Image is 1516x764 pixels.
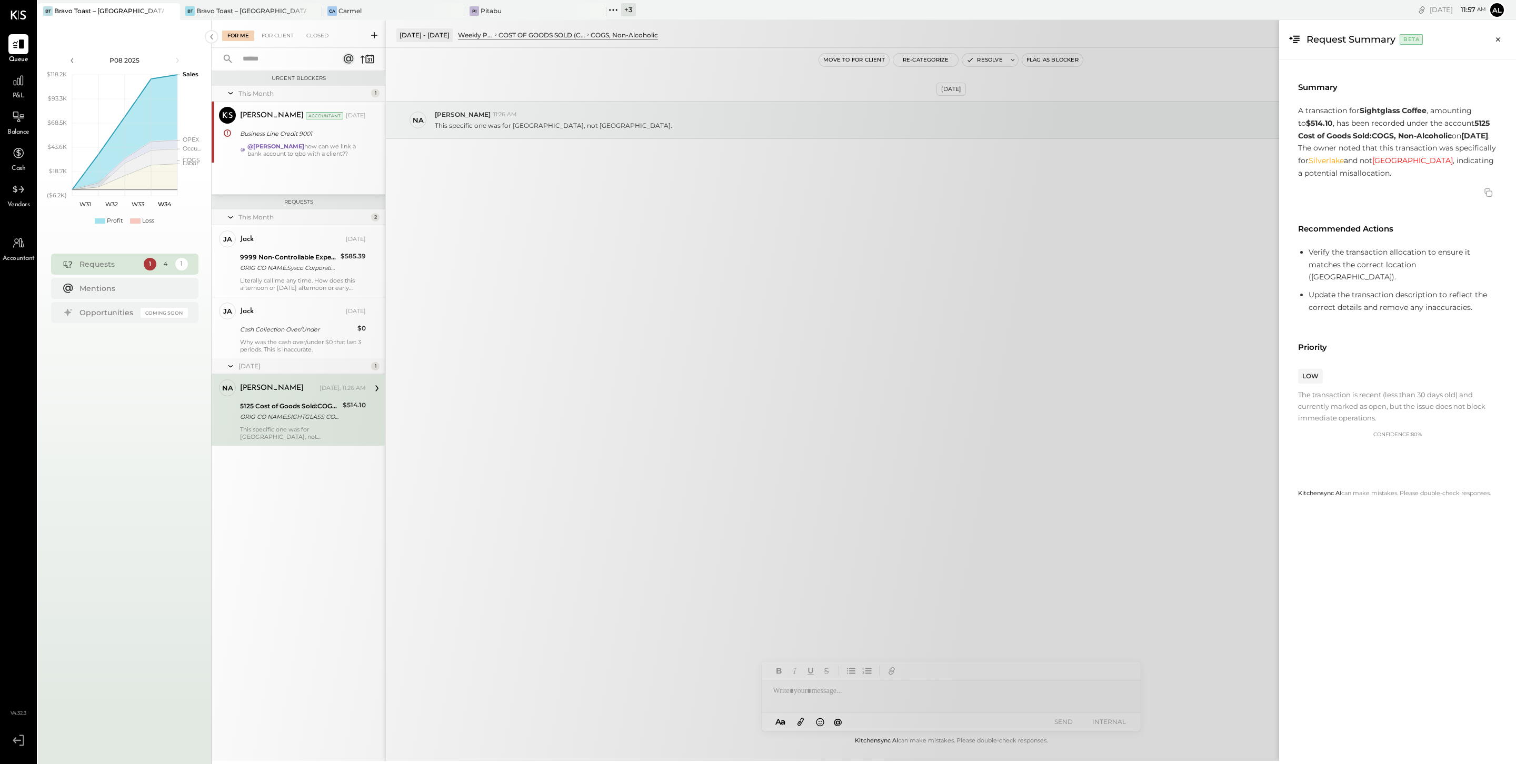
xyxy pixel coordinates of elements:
[49,167,67,175] text: $18.7K
[183,145,201,152] text: Occu...
[1417,4,1427,15] div: copy link
[142,217,154,225] div: Loss
[183,159,198,167] text: Labor
[1298,389,1497,424] span: The transaction is recent (less than 30 days old) and currently marked as open, but the issue doe...
[1298,430,1497,439] div: Confidence: 80 %
[3,254,35,264] span: Accountant
[7,200,30,210] span: Vendors
[185,6,195,16] div: BT
[1298,489,1341,497] b: Kitchensync AI
[175,258,188,270] div: 1
[1,71,36,101] a: P&L
[470,6,479,16] div: Pi
[79,283,183,294] div: Mentions
[1,143,36,174] a: Cash
[1298,338,1497,356] h4: Priority
[1489,2,1505,18] button: Al
[1489,30,1508,49] button: Close panel
[47,119,67,126] text: $68.5K
[48,95,67,102] text: $93.3K
[13,92,25,101] span: P&L
[1372,156,1453,165] span: [GEOGRAPHIC_DATA]
[1298,105,1497,180] p: A transaction for , amounting to , has been recorded under the account on . The owner noted that ...
[79,259,138,269] div: Requests
[1461,131,1488,140] strong: [DATE]
[79,200,91,208] text: W31
[157,200,171,208] text: W34
[1309,246,1497,284] li: Verify the transaction allocation to ensure it matches the correct location ([GEOGRAPHIC_DATA]).
[12,164,25,174] span: Cash
[159,258,172,270] div: 4
[1,107,36,137] a: Balance
[1298,118,1490,140] strong: 5125 Cost of Goods Sold:COGS, Non-Alcoholic
[1309,289,1497,314] li: Update the transaction description to reflect the correct details and remove any inaccuracies.
[1306,28,1395,51] h3: Request Summary
[1,34,36,65] a: Queue
[80,56,169,65] div: P08 2025
[144,258,156,270] div: 1
[1298,489,1497,498] div: can make mistakes. Please double-check responses.
[1,233,36,264] a: Accountant
[621,3,636,16] div: + 3
[1298,220,1497,238] h4: Recommended Actions
[47,192,67,199] text: ($6.2K)
[183,156,200,164] text: COGS
[47,143,67,150] text: $43.6K
[47,71,67,78] text: $118.2K
[79,307,135,318] div: Opportunities
[196,6,306,15] div: Bravo Toast – [GEOGRAPHIC_DATA]
[1430,5,1486,15] div: [DATE]
[1360,106,1427,115] strong: Sightglass Coffee
[105,200,118,208] text: W32
[1298,369,1323,384] span: LOW
[1306,118,1333,128] strong: $514.10
[327,6,337,16] div: Ca
[183,136,200,143] text: OPEX
[43,6,53,16] div: BT
[338,6,362,15] div: Carmel
[481,6,502,15] div: Pitabu
[1309,156,1344,165] span: Silverlake
[183,71,198,78] text: Sales
[1,179,36,210] a: Vendors
[132,200,144,208] text: W33
[1298,78,1497,96] h4: Summary
[1400,34,1423,45] span: BETA
[7,128,29,137] span: Balance
[9,55,28,65] span: Queue
[107,217,123,225] div: Profit
[54,6,164,15] div: Bravo Toast – [GEOGRAPHIC_DATA]
[141,308,188,318] div: Coming Soon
